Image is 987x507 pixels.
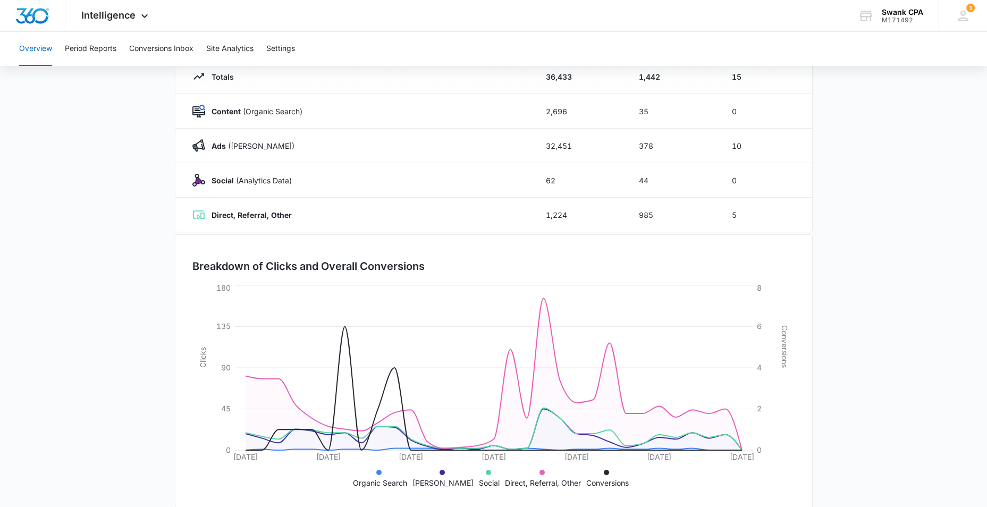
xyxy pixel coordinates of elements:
[479,477,500,488] p: Social
[19,32,52,66] button: Overview
[233,452,258,461] tspan: [DATE]
[205,71,234,82] p: Totals
[505,477,581,488] p: Direct, Referral, Other
[626,198,719,232] td: 985
[647,452,671,461] tspan: [DATE]
[626,129,719,163] td: 378
[212,141,226,150] strong: Ads
[65,32,116,66] button: Period Reports
[399,452,423,461] tspan: [DATE]
[221,363,231,372] tspan: 90
[780,325,789,368] tspan: Conversions
[719,129,812,163] td: 10
[626,163,719,198] td: 44
[412,477,474,488] p: [PERSON_NAME]
[533,60,626,94] td: 36,433
[719,198,812,232] td: 5
[757,363,762,372] tspan: 4
[533,94,626,129] td: 2,696
[129,32,193,66] button: Conversions Inbox
[205,140,294,151] p: ([PERSON_NAME])
[564,452,588,461] tspan: [DATE]
[626,94,719,129] td: 35
[882,16,923,24] div: account id
[626,60,719,94] td: 1,442
[533,129,626,163] td: 32,451
[719,60,812,94] td: 15
[192,139,205,152] img: Ads
[757,322,762,331] tspan: 6
[205,106,302,117] p: (Organic Search)
[757,404,762,413] tspan: 2
[192,258,425,274] h3: Breakdown of Clicks and Overall Conversions
[216,322,231,331] tspan: 135
[192,105,205,117] img: Content
[212,107,241,116] strong: Content
[719,94,812,129] td: 0
[266,32,295,66] button: Settings
[226,445,231,454] tspan: 0
[205,175,292,186] p: (Analytics Data)
[533,198,626,232] td: 1,224
[482,452,506,461] tspan: [DATE]
[757,283,762,292] tspan: 8
[212,176,234,185] strong: Social
[533,163,626,198] td: 62
[192,174,205,187] img: Social
[221,404,231,413] tspan: 45
[966,4,975,12] div: notifications count
[216,283,231,292] tspan: 180
[730,452,754,461] tspan: [DATE]
[353,477,407,488] p: Organic Search
[882,8,923,16] div: account name
[206,32,254,66] button: Site Analytics
[719,163,812,198] td: 0
[586,477,629,488] p: Conversions
[81,10,136,21] span: Intelligence
[966,4,975,12] span: 1
[757,445,762,454] tspan: 0
[198,347,207,368] tspan: Clicks
[316,452,340,461] tspan: [DATE]
[212,210,292,219] strong: Direct, Referral, Other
